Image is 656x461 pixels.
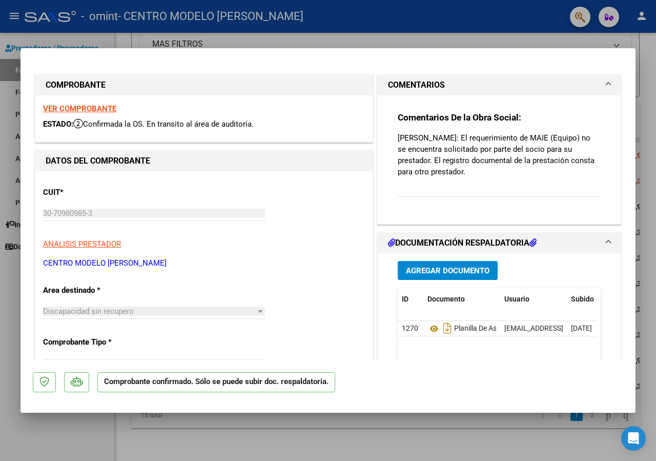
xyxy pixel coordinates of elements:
[388,237,537,249] h1: DOCUMENTACIÓN RESPALDATORIA
[43,187,139,198] p: CUIT
[402,324,422,332] span: 12701
[73,119,254,129] span: Confirmada la OS. En transito al área de auditoría.
[46,156,150,166] strong: DATOS DEL COMPROBANTE
[43,285,139,296] p: Area destinado *
[398,288,423,310] datatable-header-cell: ID
[398,132,601,177] p: [PERSON_NAME]: El requerimiento de MAIE (Equipo) no se encuentra solicitado por parte del socio p...
[43,239,121,249] span: ANALISIS PRESTADOR
[571,295,594,303] span: Subido
[500,288,567,310] datatable-header-cell: Usuario
[46,80,106,90] strong: COMPROBANTE
[441,320,454,336] i: Descargar documento
[504,295,529,303] span: Usuario
[423,288,500,310] datatable-header-cell: Documento
[427,295,465,303] span: Documento
[43,359,76,368] span: Factura C
[43,336,139,348] p: Comprobante Tipo *
[427,325,521,333] span: Planilla De Asistencia
[378,95,621,224] div: COMENTARIOS
[402,295,408,303] span: ID
[378,75,621,95] mat-expansion-panel-header: COMENTARIOS
[621,426,646,451] div: Open Intercom Messenger
[398,261,498,280] button: Agregar Documento
[567,288,618,310] datatable-header-cell: Subido
[378,233,621,253] mat-expansion-panel-header: DOCUMENTACIÓN RESPALDATORIA
[43,307,134,316] span: Discapacidad sin recupero
[398,112,521,123] strong: Comentarios De la Obra Social:
[43,119,73,129] span: ESTADO:
[571,324,592,332] span: [DATE]
[43,104,116,113] a: VER COMPROBANTE
[97,372,335,392] p: Comprobante confirmado. Sólo se puede subir doc. respaldatoria.
[43,257,365,269] p: CENTRO MODELO [PERSON_NAME]
[388,79,445,91] h1: COMENTARIOS
[406,266,489,275] span: Agregar Documento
